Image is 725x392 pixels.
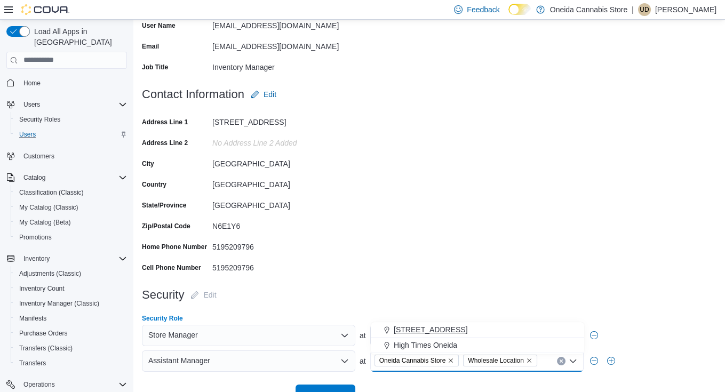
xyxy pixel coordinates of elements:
[15,216,127,229] span: My Catalog (Beta)
[371,338,584,353] button: High Times Oneida
[371,322,584,353] div: Choose from the following options
[2,170,131,185] button: Catalog
[142,42,159,51] label: Email
[2,251,131,266] button: Inventory
[340,331,349,340] button: Open list of options
[246,84,281,105] button: Edit
[142,63,168,71] label: Job Title
[15,186,88,199] a: Classification (Classic)
[15,297,127,310] span: Inventory Manager (Classic)
[142,159,154,168] label: City
[23,380,55,389] span: Operations
[19,171,50,184] button: Catalog
[638,3,651,16] div: Ursula Doxtator
[11,326,131,341] button: Purchase Orders
[186,284,220,306] button: Edit
[23,254,50,263] span: Inventory
[340,357,349,365] button: Open list of options
[15,113,65,126] a: Security Roles
[11,200,131,215] button: My Catalog (Classic)
[15,216,75,229] a: My Catalog (Beta)
[19,314,46,323] span: Manifests
[142,325,716,346] div: at
[212,218,355,230] div: N6E1Y6
[212,59,355,71] div: Inventory Manager
[264,89,276,100] span: Edit
[15,357,127,370] span: Transfers
[11,112,131,127] button: Security Roles
[2,377,131,392] button: Operations
[15,113,127,126] span: Security Roles
[212,114,355,126] div: [STREET_ADDRESS]
[371,322,584,338] button: [STREET_ADDRESS]
[142,180,166,189] label: Country
[448,357,454,364] button: Remove Oneida Cannabis Store from selection in this group
[15,312,51,325] a: Manifests
[19,218,71,227] span: My Catalog (Beta)
[19,378,59,391] button: Operations
[2,148,131,164] button: Customers
[142,263,201,272] label: Cell Phone Number
[212,134,355,147] div: No Address Line 2 added
[11,356,131,371] button: Transfers
[467,4,499,15] span: Feedback
[142,222,190,230] label: Zip/Postal Code
[468,355,524,366] span: Wholesale Location
[550,3,628,16] p: Oneida Cannabis Store
[15,201,83,214] a: My Catalog (Classic)
[19,269,81,278] span: Adjustments (Classic)
[23,152,54,161] span: Customers
[15,327,72,340] a: Purchase Orders
[557,357,565,365] button: Clear input
[19,284,65,293] span: Inventory Count
[15,342,77,355] a: Transfers (Classic)
[11,266,131,281] button: Adjustments (Classic)
[142,201,186,210] label: State/Province
[655,3,716,16] p: [PERSON_NAME]
[2,75,131,91] button: Home
[15,201,127,214] span: My Catalog (Classic)
[375,355,459,366] span: Oneida Cannabis Store
[640,3,649,16] span: UD
[19,252,127,265] span: Inventory
[19,344,73,353] span: Transfers (Classic)
[148,354,210,367] span: Assistant Manager
[19,188,84,197] span: Classification (Classic)
[15,128,127,141] span: Users
[19,329,68,338] span: Purchase Orders
[394,340,457,350] span: High Times Oneida
[394,324,467,335] span: [STREET_ADDRESS]
[15,267,127,280] span: Adjustments (Classic)
[19,149,127,163] span: Customers
[19,77,45,90] a: Home
[19,115,60,124] span: Security Roles
[11,341,131,356] button: Transfers (Classic)
[632,3,634,16] p: |
[11,215,131,230] button: My Catalog (Beta)
[379,355,446,366] span: Oneida Cannabis Store
[19,378,127,391] span: Operations
[212,197,355,210] div: [GEOGRAPHIC_DATA]
[15,282,69,295] a: Inventory Count
[15,327,127,340] span: Purchase Orders
[15,231,127,244] span: Promotions
[142,139,188,147] label: Address Line 2
[15,312,127,325] span: Manifests
[15,128,40,141] a: Users
[23,79,41,87] span: Home
[19,98,44,111] button: Users
[19,203,78,212] span: My Catalog (Classic)
[15,267,85,280] a: Adjustments (Classic)
[23,173,45,182] span: Catalog
[142,350,716,372] div: at
[19,76,127,90] span: Home
[19,299,99,308] span: Inventory Manager (Classic)
[212,38,355,51] div: [EMAIL_ADDRESS][DOMAIN_NAME]
[19,359,46,367] span: Transfers
[2,97,131,112] button: Users
[11,127,131,142] button: Users
[19,130,36,139] span: Users
[11,185,131,200] button: Classification (Classic)
[142,243,207,251] label: Home Phone Number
